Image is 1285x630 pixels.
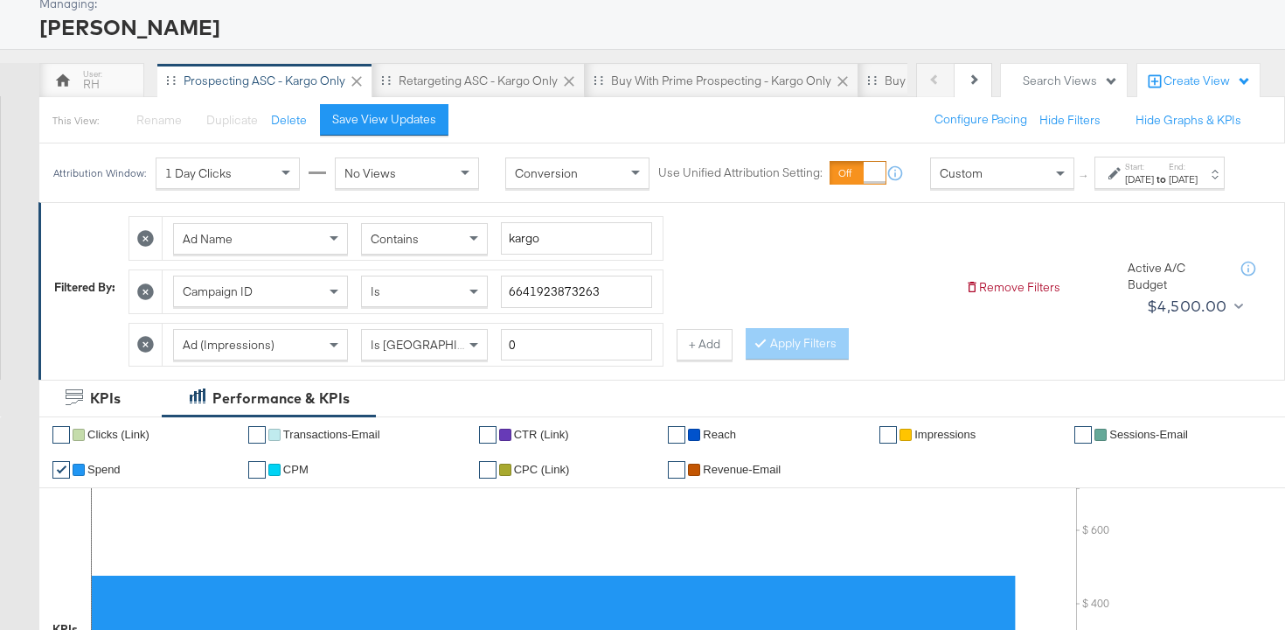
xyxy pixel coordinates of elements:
[611,73,831,89] div: Buy with Prime Prospecting - Kargo only
[1039,112,1101,129] button: Hide Filters
[166,75,176,85] div: Drag to reorder tab
[1147,293,1227,319] div: $4,500.00
[1136,112,1241,129] button: Hide Graphs & KPIs
[914,428,976,441] span: Impressions
[515,165,578,181] span: Conversion
[371,337,504,353] span: Is [GEOGRAPHIC_DATA]
[248,461,266,479] a: ✔
[879,426,897,444] a: ✔
[1163,73,1251,90] div: Create View
[283,463,309,476] span: CPM
[90,388,121,409] div: KPIs
[703,428,736,441] span: Reach
[479,461,497,479] a: ✔
[206,112,258,128] span: Duplicate
[183,337,274,353] span: Ad (Impressions)
[1140,292,1247,320] button: $4,500.00
[1109,428,1188,441] span: Sessions-Email
[677,329,733,360] button: + Add
[1128,260,1224,292] div: Active A/C Budget
[1125,161,1154,172] label: Start:
[501,276,652,308] input: Enter a search term
[399,73,558,89] div: Retargeting ASC - Kargo only
[885,73,1102,89] div: Buy with Prime Retargeting - Kargo only
[165,165,232,181] span: 1 Day Clicks
[136,112,182,128] span: Rename
[87,463,121,476] span: Spend
[83,76,100,93] div: RH
[501,329,652,361] input: Enter a number
[271,112,307,129] button: Delete
[1074,426,1092,444] a: ✔
[1125,172,1154,186] div: [DATE]
[381,75,391,85] div: Drag to reorder tab
[668,461,685,479] a: ✔
[212,388,350,409] div: Performance & KPIs
[371,231,419,247] span: Contains
[52,426,70,444] a: ✔
[344,165,396,181] span: No Views
[183,231,233,247] span: Ad Name
[501,222,652,255] input: Enter a search term
[52,167,147,179] div: Attribution Window:
[52,114,99,128] div: This View:
[514,428,569,441] span: CTR (Link)
[1023,73,1118,89] div: Search Views
[52,461,70,479] a: ✔
[1076,173,1093,179] span: ↑
[1169,161,1198,172] label: End:
[658,165,823,182] label: Use Unified Attribution Setting:
[479,426,497,444] a: ✔
[703,463,781,476] span: Revenue-Email
[283,428,380,441] span: Transactions-Email
[184,73,345,89] div: Prospecting ASC - Kargo only
[922,104,1039,136] button: Configure Pacing
[668,426,685,444] a: ✔
[867,75,877,85] div: Drag to reorder tab
[332,111,436,128] div: Save View Updates
[320,104,448,136] button: Save View Updates
[371,283,380,299] span: Is
[183,283,253,299] span: Campaign ID
[594,75,603,85] div: Drag to reorder tab
[965,279,1060,296] button: Remove Filters
[1169,172,1198,186] div: [DATE]
[514,463,570,476] span: CPC (Link)
[1154,172,1169,185] strong: to
[54,279,115,296] div: Filtered By:
[39,12,1263,42] div: [PERSON_NAME]
[940,165,983,181] span: Custom
[248,426,266,444] a: ✔
[87,428,149,441] span: Clicks (Link)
